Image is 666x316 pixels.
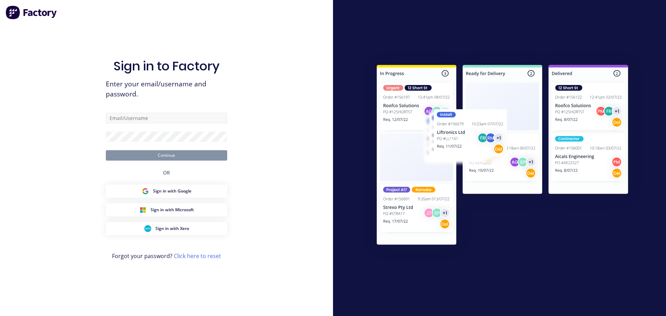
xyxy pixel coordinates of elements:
[106,203,227,216] button: Microsoft Sign inSign in with Microsoft
[142,188,149,195] img: Google Sign in
[155,225,189,232] span: Sign in with Xero
[144,225,151,232] img: Xero Sign in
[106,79,227,99] span: Enter your email/username and password.
[163,161,170,185] div: OR
[113,59,220,74] h1: Sign in to Factory
[106,222,227,235] button: Xero Sign inSign in with Xero
[361,51,643,261] img: Sign in
[106,150,227,161] button: Continue
[6,6,58,19] img: Factory
[151,207,194,213] span: Sign in with Microsoft
[153,188,191,194] span: Sign in with Google
[139,206,146,213] img: Microsoft Sign in
[174,252,221,260] a: Click here to reset
[106,113,227,123] input: Email/Username
[112,252,221,260] span: Forgot your password?
[106,185,227,198] button: Google Sign inSign in with Google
